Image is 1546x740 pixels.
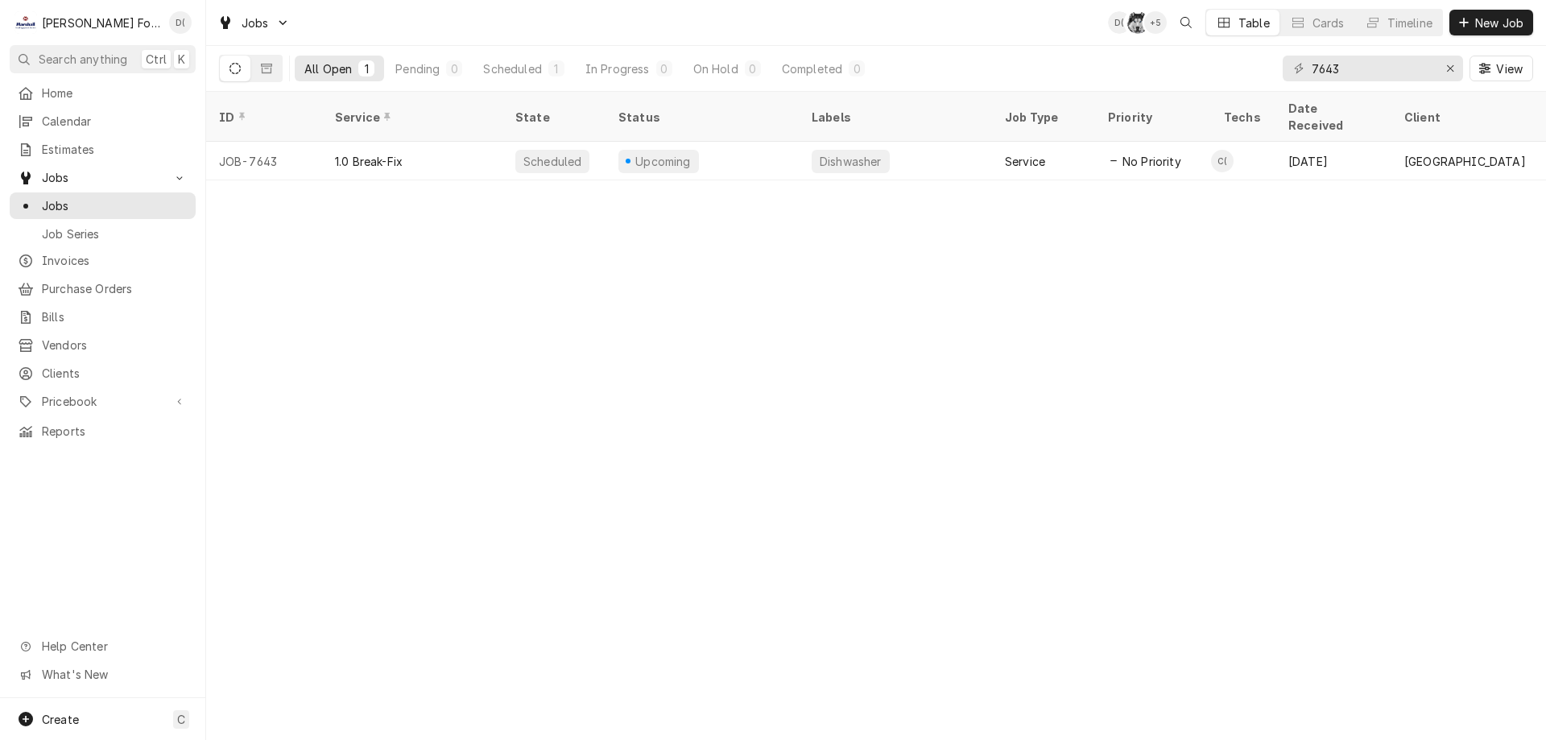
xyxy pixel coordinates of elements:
[693,60,738,77] div: On Hold
[206,142,322,180] div: JOB-7643
[1211,150,1234,172] div: Chris Branca (99)'s Avatar
[42,225,188,242] span: Job Series
[1387,14,1432,31] div: Timeline
[1173,10,1199,35] button: Open search
[515,109,593,126] div: State
[42,393,163,410] span: Pricebook
[1122,153,1181,170] span: No Priority
[146,51,167,68] span: Ctrl
[10,661,196,688] a: Go to What's New
[42,113,188,130] span: Calendar
[522,153,583,170] div: Scheduled
[42,638,186,655] span: Help Center
[14,11,37,34] div: Marshall Food Equipment Service's Avatar
[1108,109,1195,126] div: Priority
[1224,109,1263,126] div: Techs
[585,60,650,77] div: In Progress
[1404,153,1526,170] div: [GEOGRAPHIC_DATA]
[618,109,783,126] div: Status
[1108,11,1131,34] div: Derek Testa (81)'s Avatar
[10,108,196,134] a: Calendar
[1493,60,1526,77] span: View
[42,308,188,325] span: Bills
[1108,11,1131,34] div: D(
[211,10,296,36] a: Go to Jobs
[10,332,196,358] a: Vendors
[42,141,188,158] span: Estimates
[1275,142,1391,180] div: [DATE]
[242,14,269,31] span: Jobs
[10,221,196,247] a: Job Series
[10,164,196,191] a: Go to Jobs
[449,60,459,77] div: 0
[483,60,541,77] div: Scheduled
[10,304,196,330] a: Bills
[169,11,192,34] div: D(
[219,109,306,126] div: ID
[634,153,693,170] div: Upcoming
[42,85,188,101] span: Home
[10,275,196,302] a: Purchase Orders
[42,666,186,683] span: What's New
[10,136,196,163] a: Estimates
[335,109,486,126] div: Service
[1211,150,1234,172] div: C(
[10,192,196,219] a: Jobs
[1005,109,1082,126] div: Job Type
[304,60,352,77] div: All Open
[395,60,440,77] div: Pending
[362,60,371,77] div: 1
[659,60,669,77] div: 0
[1312,56,1432,81] input: Keyword search
[1005,153,1045,170] div: Service
[1472,14,1527,31] span: New Job
[10,360,196,387] a: Clients
[14,11,37,34] div: M
[169,11,192,34] div: Derek Testa (81)'s Avatar
[782,60,842,77] div: Completed
[42,337,188,353] span: Vendors
[1288,100,1375,134] div: Date Received
[42,713,79,726] span: Create
[1144,11,1167,34] div: + 5
[178,51,185,68] span: K
[10,80,196,106] a: Home
[552,60,561,77] div: 1
[10,247,196,274] a: Invoices
[1470,56,1533,81] button: View
[42,365,188,382] span: Clients
[1126,11,1149,34] div: C(
[42,423,188,440] span: Reports
[42,252,188,269] span: Invoices
[42,169,163,186] span: Jobs
[10,418,196,444] a: Reports
[818,153,883,170] div: Dishwasher
[39,51,127,68] span: Search anything
[10,633,196,659] a: Go to Help Center
[1238,14,1270,31] div: Table
[852,60,862,77] div: 0
[1437,56,1463,81] button: Erase input
[748,60,758,77] div: 0
[335,153,403,170] div: 1.0 Break-Fix
[10,388,196,415] a: Go to Pricebook
[812,109,979,126] div: Labels
[1126,11,1149,34] div: Chris Murphy (103)'s Avatar
[1312,14,1345,31] div: Cards
[42,280,188,297] span: Purchase Orders
[1449,10,1533,35] button: New Job
[10,45,196,73] button: Search anythingCtrlK
[42,14,160,31] div: [PERSON_NAME] Food Equipment Service
[177,711,185,728] span: C
[42,197,188,214] span: Jobs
